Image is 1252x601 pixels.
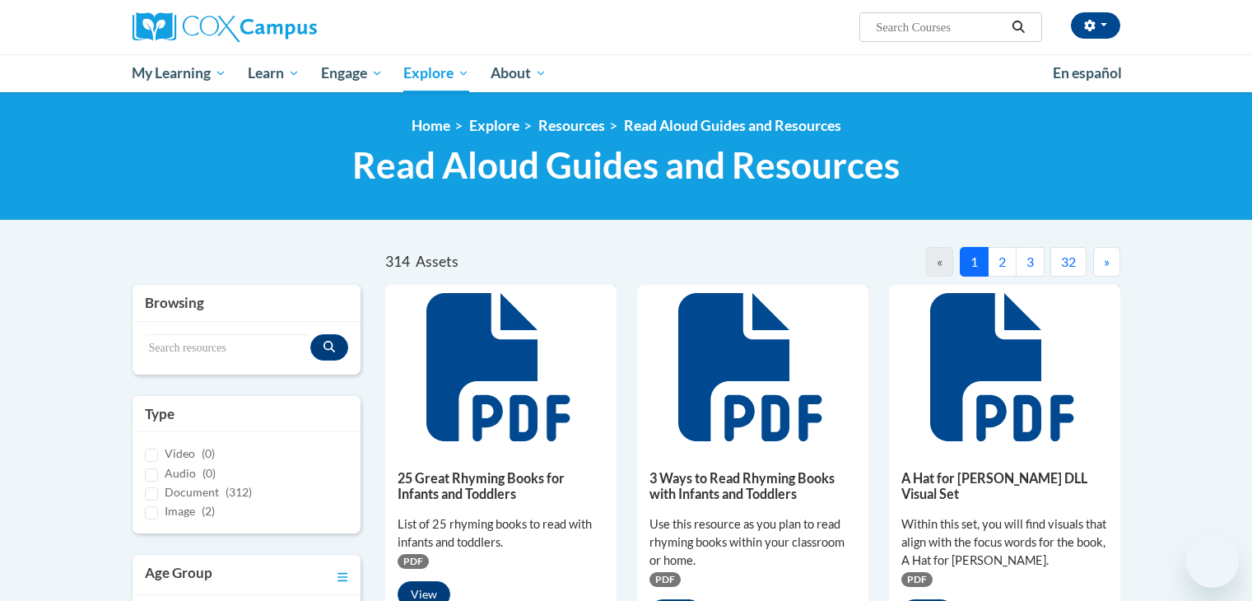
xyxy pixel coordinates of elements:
[1050,247,1087,277] button: 32
[310,54,393,92] a: Engage
[310,334,348,361] button: Search resources
[398,515,604,552] div: List of 25 rhyming books to read with infants and toddlers.
[1016,247,1045,277] button: 3
[145,404,349,424] h3: Type
[901,470,1108,502] h5: A Hat for [PERSON_NAME] DLL Visual Set
[752,247,1119,277] nav: Pagination Navigation
[145,334,311,362] input: Search resources
[874,17,1006,37] input: Search Courses
[226,485,252,499] span: (312)
[165,466,196,480] span: Audio
[1104,254,1110,269] span: »
[248,63,300,83] span: Learn
[1042,56,1133,91] a: En español
[133,12,445,42] a: Cox Campus
[385,253,410,270] span: 314
[133,12,317,42] img: Cox Campus
[469,117,519,134] a: Explore
[491,63,547,83] span: About
[398,470,604,502] h5: 25 Great Rhyming Books for Infants and Toddlers
[202,446,215,460] span: (0)
[337,563,348,586] a: Toggle collapse
[624,117,841,134] a: Read Aloud Guides and Resources
[202,466,216,480] span: (0)
[960,247,989,277] button: 1
[1053,64,1122,82] span: En español
[122,54,238,92] a: My Learning
[412,117,450,134] a: Home
[165,504,195,518] span: Image
[416,253,458,270] span: Assets
[352,143,900,187] span: Read Aloud Guides and Resources
[1071,12,1120,39] button: Account Settings
[165,485,219,499] span: Document
[398,554,429,569] span: PDF
[988,247,1017,277] button: 2
[165,446,195,460] span: Video
[538,117,605,134] a: Resources
[649,515,856,570] div: Use this resource as you plan to read rhyming books within your classroom or home.
[901,572,933,587] span: PDF
[1186,535,1239,588] iframe: Button to launch messaging window
[321,63,383,83] span: Engage
[480,54,557,92] a: About
[393,54,480,92] a: Explore
[649,470,856,502] h5: 3 Ways to Read Rhyming Books with Infants and Toddlers
[403,63,469,83] span: Explore
[237,54,310,92] a: Learn
[132,63,226,83] span: My Learning
[108,54,1145,92] div: Main menu
[1006,17,1031,37] button: Search
[145,563,212,586] h3: Age Group
[649,572,681,587] span: PDF
[145,293,349,313] h3: Browsing
[901,515,1108,570] div: Within this set, you will find visuals that align with the focus words for the book, A Hat for [P...
[1093,247,1120,277] button: Next
[202,504,215,518] span: (2)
